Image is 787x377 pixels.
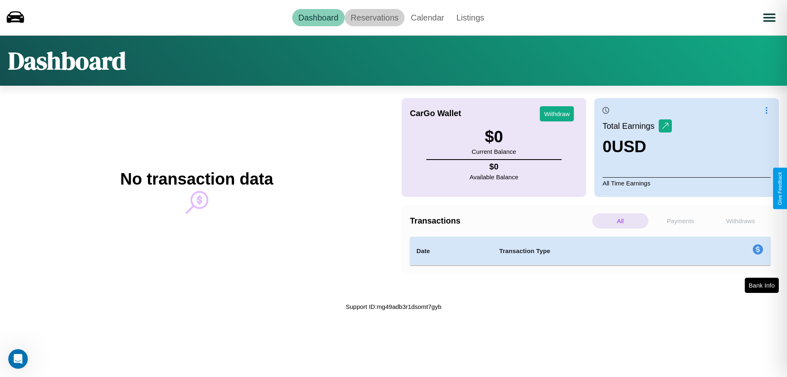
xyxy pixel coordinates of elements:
[416,246,486,256] h4: Date
[8,349,28,369] iframe: Intercom live chat
[472,146,516,157] p: Current Balance
[472,128,516,146] h3: $ 0
[450,9,490,26] a: Listings
[777,172,783,205] div: Give Feedback
[758,6,781,29] button: Open menu
[653,213,709,228] p: Payments
[292,9,345,26] a: Dashboard
[410,237,771,265] table: simple table
[470,171,519,183] p: Available Balance
[8,44,126,78] h1: Dashboard
[540,106,574,121] button: Withdraw
[603,137,672,156] h3: 0 USD
[592,213,648,228] p: All
[410,216,590,226] h4: Transactions
[345,9,405,26] a: Reservations
[712,213,769,228] p: Withdraws
[410,109,461,118] h4: CarGo Wallet
[603,177,771,189] p: All Time Earnings
[405,9,450,26] a: Calendar
[745,278,779,293] button: Bank Info
[499,246,685,256] h4: Transaction Type
[470,162,519,171] h4: $ 0
[120,170,273,188] h2: No transaction data
[603,119,659,133] p: Total Earnings
[346,301,441,312] p: Support ID: mg49adb3r1dsomt7gyb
